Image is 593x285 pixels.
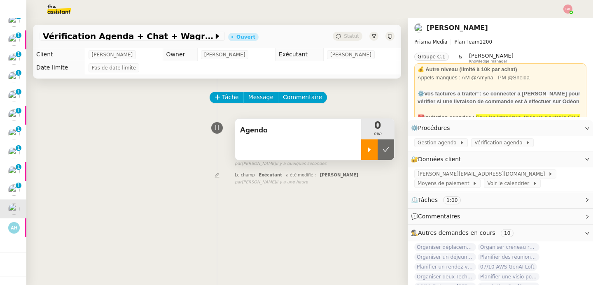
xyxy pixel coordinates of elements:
[16,70,21,76] nz-badge-sup: 1
[478,263,537,271] span: 07/10 AWS GenAI Loft
[501,229,514,237] nz-tag: 10
[487,179,532,188] span: Voir le calendrier
[17,183,20,190] p: 1
[16,51,21,57] nz-badge-sup: 1
[427,24,488,32] a: [PERSON_NAME]
[17,108,20,115] p: 1
[16,89,21,95] nz-badge-sup: 1
[411,197,468,203] span: ⏲️
[8,147,20,158] img: users%2F3XW7N0tEcIOoc8sxKxWqDcFn91D2%2Favatar%2F5653ca14-9fea-463f-a381-ec4f4d723a3b
[33,48,85,61] td: Client
[418,114,474,120] u: 📆Invitation agendas :
[418,125,450,131] span: Procédures
[8,53,20,65] img: users%2FC9SBsJ0duuaSgpQFj5LgoEX8n0o2%2Favatar%2Fec9d51b8-9413-4189-adfb-7be4d8c96a3c
[418,213,460,220] span: Commentaires
[414,53,449,61] nz-tag: Groupe C.1
[17,145,20,153] p: 1
[33,61,85,74] td: Date limite
[418,139,460,147] span: Gestion agenda
[414,243,476,251] span: Organiser déplacement [GEOGRAPHIC_DATA]
[418,74,583,82] div: Appels manqués : AM @Amyna - PM @Sheida
[414,39,447,45] span: Prisma Media
[248,93,273,102] span: Message
[236,35,255,39] div: Ouvert
[240,124,356,137] span: Agenda
[286,173,316,177] span: a été modifié :
[443,196,461,204] nz-tag: 1:00
[563,5,572,14] img: svg
[408,225,593,241] div: 🕵️Autres demandes en cours 10
[330,51,371,59] span: [PERSON_NAME]
[210,92,244,103] button: Tâche
[414,253,476,261] span: Organiser un déjeuner avec [PERSON_NAME]
[414,263,476,271] span: Planifier un rendez-vous début octobre
[361,120,394,130] span: 0
[411,229,517,236] span: 🕵️
[418,170,548,178] span: [PERSON_NAME][EMAIL_ADDRESS][DOMAIN_NAME]
[8,109,20,121] img: users%2FdHO1iM5N2ObAeWsI96eSgBoqS9g1%2Favatar%2Fdownload.png
[454,39,479,45] span: Plan Team
[275,48,323,61] td: Exécutant
[16,108,21,114] nz-badge-sup: 1
[16,145,21,151] nz-badge-sup: 1
[414,273,476,281] span: Organiser deux Techshare
[408,209,593,225] div: 💬Commentaires
[418,90,580,105] strong: ⚙️Vos factures à traiter”: se connecter à [PERSON_NAME] pour vérifier si une livraison de command...
[222,93,239,102] span: Tâche
[43,32,213,40] span: Vérification Agenda + Chat + Wagram (9h et 14h)
[418,156,461,162] span: Données client
[478,253,539,261] span: Planifier des réunions régulières
[17,164,20,171] p: 1
[16,183,21,188] nz-badge-sup: 1
[8,72,20,83] img: users%2FdHO1iM5N2ObAeWsI96eSgBoqS9g1%2Favatar%2Fdownload.png
[259,173,282,177] span: Exécutant
[418,66,517,72] strong: 💰 Autre niveau (limité à 10k par achat)
[8,203,20,215] img: users%2F9GXHdUEgf7ZlSXdwo7B3iBDT3M02%2Favatar%2Fimages.jpeg
[411,123,454,133] span: ⚙️
[474,139,525,147] span: Vérification agenda
[92,64,136,72] span: Pas de date limite
[163,48,197,61] td: Owner
[8,166,20,177] img: users%2FNsDxpgzytqOlIY2WSYlFcHtx26m1%2Favatar%2F8901.jpg
[243,92,278,103] button: Message
[411,213,464,220] span: 💬
[8,90,20,102] img: users%2FrLg9kJpOivdSURM9kMyTNR7xGo72%2Favatar%2Fb3a3d448-9218-437f-a4e5-c617cb932dda
[469,53,514,59] span: [PERSON_NAME]
[8,128,20,139] img: users%2FNsDxpgzytqOlIY2WSYlFcHtx26m1%2Favatar%2F8901.jpg
[414,23,423,32] img: users%2F9GXHdUEgf7ZlSXdwo7B3iBDT3M02%2Favatar%2Fimages.jpeg
[283,93,322,102] span: Commentaire
[418,114,580,129] span: Pour les interviews, toujours ajouter le CV à l'invitation
[8,222,20,234] img: svg
[361,130,394,137] span: min
[408,151,593,167] div: 🔐Données client
[418,229,495,236] span: Autres demandes en cours
[16,32,21,38] nz-badge-sup: 1
[17,51,20,59] p: 1
[278,92,327,103] button: Commentaire
[276,160,327,167] span: il y a quelques secondes
[235,179,242,186] span: par
[235,160,242,167] span: par
[235,179,308,186] small: [PERSON_NAME]
[235,160,327,167] small: [PERSON_NAME]
[344,33,359,39] span: Statut
[204,51,245,59] span: [PERSON_NAME]
[408,120,593,136] div: ⚙️Procédures
[276,179,308,186] span: il y a une heure
[480,39,493,45] span: 1200
[478,243,539,251] span: Organiser créneau récurrent COPIL ONE-Print
[469,59,507,64] span: Knowledge manager
[16,164,21,170] nz-badge-sup: 1
[92,51,133,59] span: [PERSON_NAME]
[418,197,438,203] span: Tâches
[320,173,358,177] span: [PERSON_NAME]
[8,34,20,46] img: users%2F1ZOdYReiRxU708bktO25dFUINP72%2Favatar%2Fdbb5ecdd-14b3-417b-817a-38ae3883c55a
[17,32,20,40] p: 1
[411,155,465,164] span: 🔐
[17,126,20,134] p: 1
[469,53,514,63] app-user-label: Knowledge manager
[408,192,593,208] div: ⏲️Tâches 1:00
[418,179,472,188] span: Moyens de paiement
[235,173,255,177] span: Le champ
[459,53,462,63] span: &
